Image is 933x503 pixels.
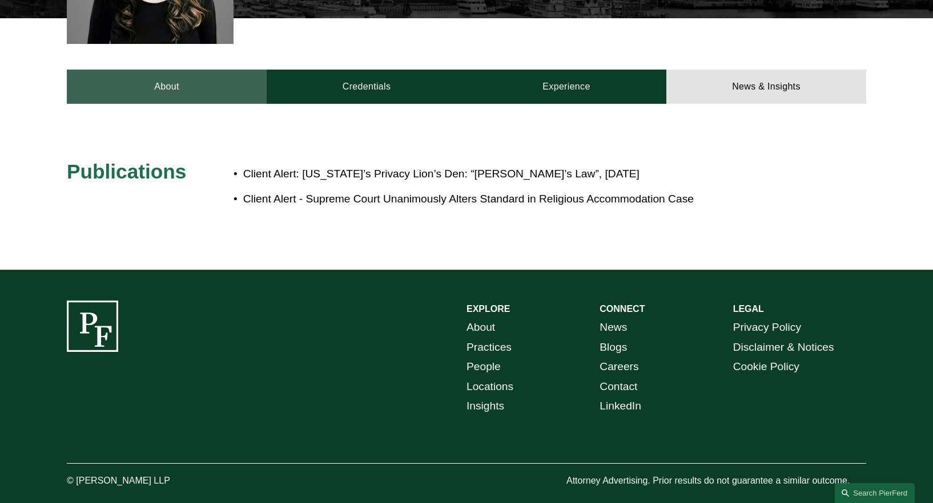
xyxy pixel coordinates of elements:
[600,396,641,416] a: LinkedIn
[600,377,637,397] a: Contact
[466,318,495,338] a: About
[600,357,638,377] a: Careers
[466,304,510,314] strong: EXPLORE
[466,70,666,104] a: Experience
[600,338,627,358] a: Blogs
[67,473,234,489] p: © [PERSON_NAME] LLP
[466,357,501,377] a: People
[466,338,512,358] a: Practices
[466,396,504,416] a: Insights
[566,473,866,489] p: Attorney Advertising. Prior results do not guarantee a similar outcome.
[666,70,866,104] a: News & Insights
[243,189,766,209] p: Client Alert - Supreme Court Unanimously Alters Standard in Religious Accommodation Case
[733,304,764,314] strong: LEGAL
[733,338,834,358] a: Disclaimer & Notices
[267,70,466,104] a: Credentials
[243,164,766,184] p: Client Alert: [US_STATE]’s Privacy Lion’s Den: “[PERSON_NAME]’s Law”, [DATE]
[67,70,267,104] a: About
[733,357,799,377] a: Cookie Policy
[466,377,513,397] a: Locations
[835,483,915,503] a: Search this site
[733,318,801,338] a: Privacy Policy
[67,160,186,182] span: Publications
[600,318,627,338] a: News
[600,304,645,314] strong: CONNECT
